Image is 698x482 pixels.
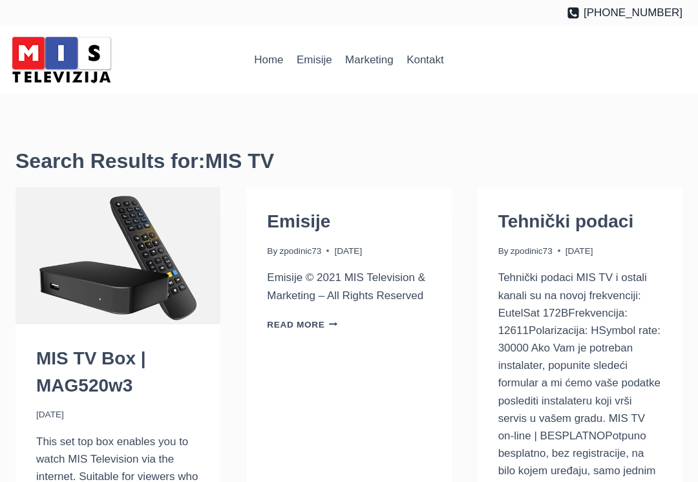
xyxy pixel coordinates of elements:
[248,45,290,76] a: Home
[36,408,64,422] time: [DATE]
[16,145,682,176] h1: Search Results for:
[205,149,274,173] span: MIS TV
[267,211,330,231] a: Emisije
[334,244,362,258] time: [DATE]
[36,348,146,395] a: MIS TV Box | MAG520w3
[267,269,430,304] p: Emisije © 2021 MIS Television & Marketing – All Rights Reserved
[567,4,682,21] a: [PHONE_NUMBER]
[267,320,338,330] a: Read More
[339,45,400,76] a: Marketing
[279,246,321,256] a: zpodinic73
[584,4,682,21] span: [PHONE_NUMBER]
[498,211,634,231] a: Tehnički podaci
[16,187,220,324] img: MIS TV Box | MAG520w3
[267,244,277,258] span: By
[290,45,339,76] a: Emisije
[498,244,509,258] span: By
[248,45,450,76] nav: Primary
[6,32,116,87] img: MIS Television
[400,45,450,76] a: Kontakt
[511,246,553,256] a: zpodinic73
[566,244,593,258] time: [DATE]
